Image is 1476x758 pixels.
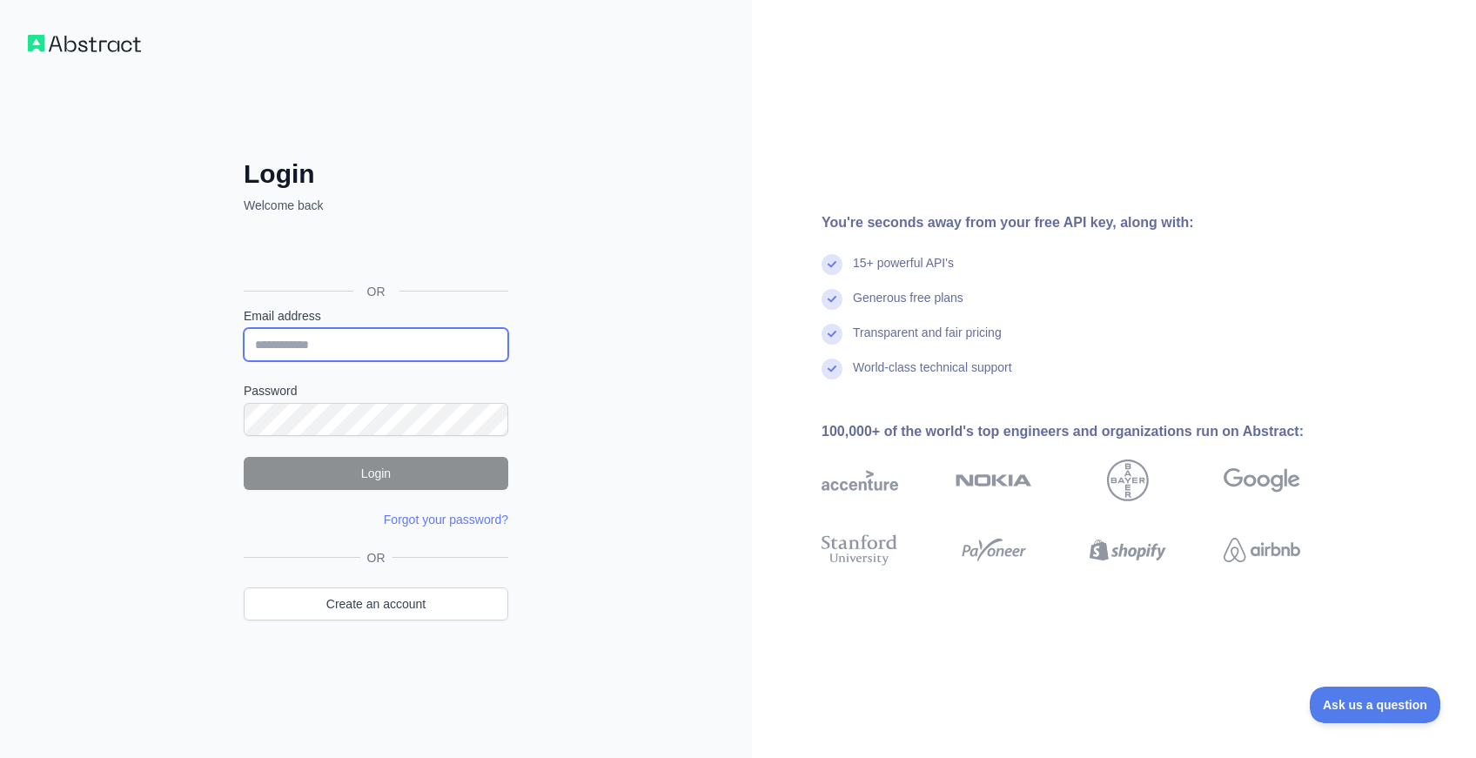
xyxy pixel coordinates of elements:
img: payoneer [956,531,1032,569]
div: Generous free plans [853,289,963,324]
img: accenture [822,459,898,501]
img: check mark [822,289,842,310]
img: airbnb [1224,531,1300,569]
img: Workflow [28,35,141,52]
h2: Login [244,158,508,190]
iframe: Toggle Customer Support [1310,687,1441,723]
div: 100,000+ of the world's top engineers and organizations run on Abstract: [822,421,1356,442]
div: World-class technical support [853,359,1012,393]
img: check mark [822,324,842,345]
button: Login [244,457,508,490]
img: check mark [822,359,842,379]
div: You're seconds away from your free API key, along with: [822,212,1356,233]
span: OR [360,549,392,567]
label: Password [244,382,508,399]
a: Create an account [244,587,508,620]
img: check mark [822,254,842,275]
a: Forgot your password? [384,513,508,527]
div: Transparent and fair pricing [853,324,1002,359]
iframe: Sign in with Google Button [235,233,513,272]
label: Email address [244,307,508,325]
span: OR [353,283,399,300]
img: bayer [1107,459,1149,501]
p: Welcome back [244,197,508,214]
img: google [1224,459,1300,501]
div: 15+ powerful API's [853,254,954,289]
img: nokia [956,459,1032,501]
img: shopify [1090,531,1166,569]
img: stanford university [822,531,898,569]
